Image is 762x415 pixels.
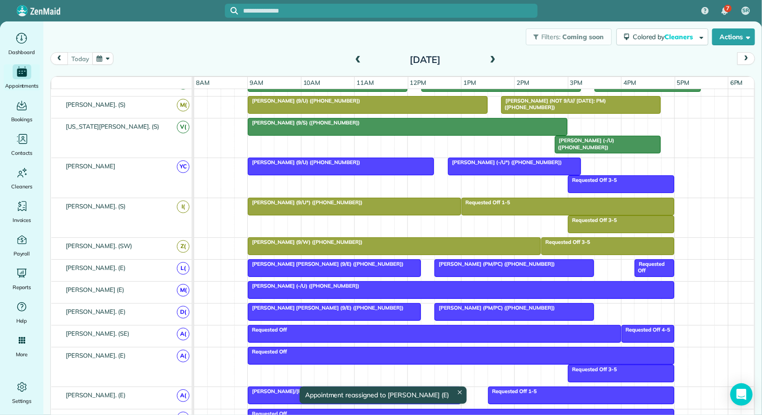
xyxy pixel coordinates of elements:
[247,348,287,355] span: Requested Off
[300,387,467,404] div: Appointment reassigned to [PERSON_NAME] (E)
[728,79,745,86] span: 6pm
[742,7,749,14] span: SR
[247,199,363,206] span: [PERSON_NAME] (9/U*) ([PHONE_NUMBER])
[616,28,708,45] button: Colored byCleaners
[177,328,189,340] span: A(
[447,159,562,166] span: [PERSON_NAME] (-/U*) ([PHONE_NUMBER])
[64,308,127,315] span: [PERSON_NAME]. (E)
[177,201,189,213] span: I(
[177,99,189,111] span: M(
[715,1,734,21] div: 7 unread notifications
[4,64,40,90] a: Appointments
[247,261,404,267] span: [PERSON_NAME] [PERSON_NAME] (9/E) ([PHONE_NUMBER])
[64,264,127,271] span: [PERSON_NAME]. (E)
[541,239,591,245] span: Requested Off 3-5
[301,79,322,86] span: 10am
[64,101,127,108] span: [PERSON_NAME]. (S)
[4,380,40,406] a: Settings
[567,217,617,223] span: Requested Off 3-5
[247,304,404,311] span: [PERSON_NAME] [PERSON_NAME] (9/E) ([PHONE_NUMBER])
[247,119,360,126] span: [PERSON_NAME] (9/S) ([PHONE_NUMBER])
[567,366,617,373] span: Requested Off 3-5
[247,159,361,166] span: [PERSON_NAME] (9/U) ([PHONE_NUMBER])
[12,396,32,406] span: Settings
[541,33,561,41] span: Filters:
[712,28,755,45] button: Actions
[11,115,33,124] span: Bookings
[177,306,189,318] span: D(
[11,148,32,158] span: Contacts
[247,326,287,333] span: Requested Off
[16,316,28,325] span: Help
[177,121,189,133] span: V(
[633,33,696,41] span: Colored by
[13,215,31,225] span: Invoices
[515,79,531,86] span: 2pm
[67,52,93,65] button: today
[64,286,126,293] span: [PERSON_NAME] (E)
[634,261,664,274] span: Requested Off
[13,283,31,292] span: Reports
[248,79,265,86] span: 9am
[4,199,40,225] a: Invoices
[726,5,729,12] span: 7
[737,52,755,65] button: next
[247,97,361,104] span: [PERSON_NAME] (9/U) ([PHONE_NUMBER])
[4,165,40,191] a: Cleaners
[177,262,189,275] span: L(
[247,283,360,289] span: [PERSON_NAME] (-/U) ([PHONE_NUMBER])
[4,31,40,57] a: Dashboard
[177,389,189,402] span: A(
[64,123,161,130] span: [US_STATE][PERSON_NAME]. (S)
[177,160,189,173] span: YC
[622,79,638,86] span: 4pm
[231,7,238,14] svg: Focus search
[461,199,511,206] span: Requested Off 1-5
[177,350,189,362] span: A(
[4,299,40,325] a: Help
[434,261,555,267] span: [PERSON_NAME] (PM/PC) ([PHONE_NUMBER])
[567,177,617,183] span: Requested Off 3-5
[4,232,40,258] a: Payroll
[64,202,127,210] span: [PERSON_NAME]. (S)
[568,79,585,86] span: 3pm
[194,79,211,86] span: 8am
[367,55,483,65] h2: [DATE]
[675,79,692,86] span: 5pm
[4,98,40,124] a: Bookings
[621,326,671,333] span: Requested Off 4-5
[247,239,363,245] span: [PERSON_NAME] (9/W) ([PHONE_NUMBER])
[730,383,753,406] div: Open Intercom Messenger
[665,33,695,41] span: Cleaners
[11,182,32,191] span: Cleaners
[50,52,68,65] button: prev
[501,97,606,111] span: [PERSON_NAME] (NOT 9/U// [DATE]: PM) ([PHONE_NUMBER])
[16,350,28,359] span: More
[355,79,376,86] span: 11am
[554,137,615,150] span: [PERSON_NAME] (-/U) ([PHONE_NUMBER])
[64,162,118,170] span: [PERSON_NAME]
[488,388,538,394] span: Requested Off 1-5
[64,330,131,337] span: [PERSON_NAME]. (SE)
[461,79,478,86] span: 1pm
[5,81,39,90] span: Appointments
[177,284,189,297] span: M(
[8,48,35,57] span: Dashboard
[408,79,428,86] span: 12pm
[64,242,134,249] span: [PERSON_NAME]. (SW)
[4,131,40,158] a: Contacts
[4,266,40,292] a: Reports
[177,240,189,253] span: Z(
[64,352,127,359] span: [PERSON_NAME]. (E)
[562,33,604,41] span: Coming soon
[434,304,555,311] span: [PERSON_NAME] (PM/PC) ([PHONE_NUMBER])
[64,391,127,399] span: [PERSON_NAME]. (E)
[225,7,238,14] button: Focus search
[14,249,30,258] span: Payroll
